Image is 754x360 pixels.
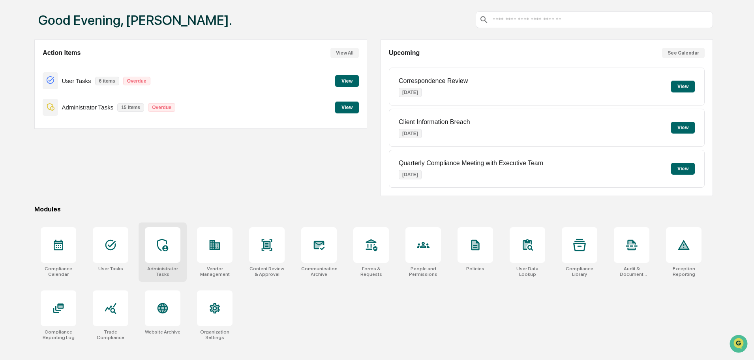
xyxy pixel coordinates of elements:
[335,102,359,113] button: View
[399,119,470,126] p: Client Information Breach
[335,77,359,84] a: View
[399,88,422,97] p: [DATE]
[93,329,128,340] div: Trade Compliance
[145,266,180,277] div: Administrator Tasks
[8,17,144,29] p: How can we help?
[353,266,389,277] div: Forms & Requests
[95,77,119,85] p: 6 items
[399,160,543,167] p: Quarterly Compliance Meeting with Executive Team
[79,134,96,140] span: Pylon
[197,266,233,277] div: Vendor Management
[666,266,701,277] div: Exception Reporting
[5,111,53,126] a: 🔎Data Lookup
[65,100,98,107] span: Attestations
[56,134,96,140] a: Powered byPylon
[510,266,545,277] div: User Data Lookup
[8,100,14,107] div: 🖐️
[729,334,750,355] iframe: Open customer support
[98,266,123,271] div: User Tasks
[148,103,175,112] p: Overdue
[62,77,91,84] p: User Tasks
[399,129,422,138] p: [DATE]
[41,329,76,340] div: Compliance Reporting Log
[41,266,76,277] div: Compliance Calendar
[671,122,695,134] button: View
[34,205,713,213] div: Modules
[662,48,705,58] button: See Calendar
[8,60,22,75] img: 1746055101610-c473b297-6a78-478c-a979-82029cc54cd1
[399,77,468,85] p: Correspondence Review
[145,329,180,335] div: Website Archive
[249,266,285,277] div: Content Review & Approval
[123,77,150,85] p: Overdue
[405,266,441,277] div: People and Permissions
[117,103,144,112] p: 15 items
[301,266,337,277] div: Communications Archive
[335,75,359,87] button: View
[671,163,695,175] button: View
[62,104,114,111] p: Administrator Tasks
[8,115,14,122] div: 🔎
[16,100,51,107] span: Preclearance
[134,63,144,72] button: Start new chat
[38,12,232,28] h1: Good Evening, [PERSON_NAME].
[389,49,420,57] h2: Upcoming
[330,48,359,58] button: View All
[16,115,50,123] span: Data Lookup
[399,170,422,179] p: [DATE]
[614,266,649,277] div: Audit & Document Logs
[197,329,233,340] div: Organization Settings
[57,100,64,107] div: 🗄️
[5,96,54,111] a: 🖐️Preclearance
[562,266,597,277] div: Compliance Library
[27,60,129,68] div: Start new chat
[54,96,101,111] a: 🗄️Attestations
[466,266,484,271] div: Policies
[671,81,695,92] button: View
[335,103,359,111] a: View
[27,68,100,75] div: We're available if you need us!
[43,49,81,57] h2: Action Items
